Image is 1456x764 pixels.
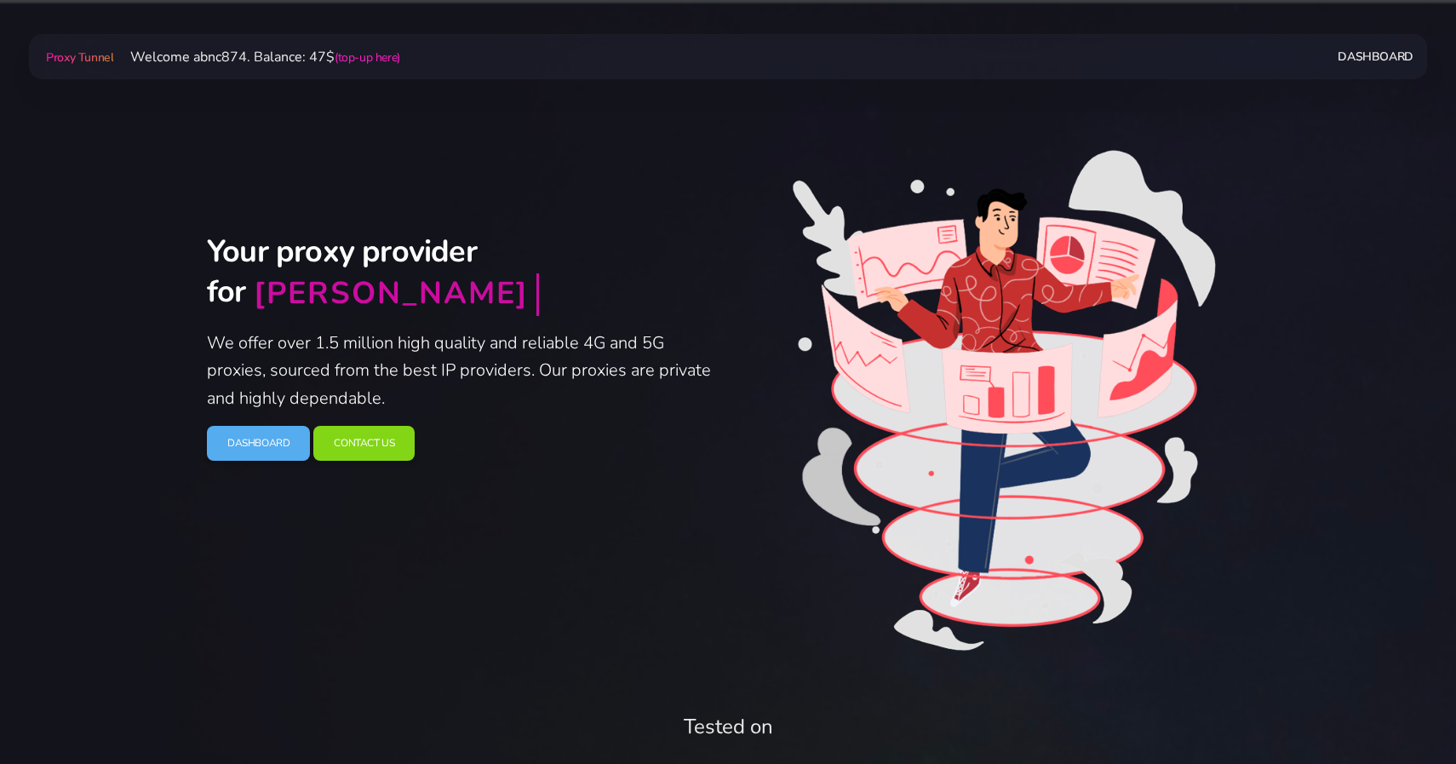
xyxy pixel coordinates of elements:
[1373,681,1435,743] iframe: Webchat Widget
[43,43,117,71] a: Proxy Tunnel
[335,49,400,66] a: (top-up here)
[313,426,415,461] a: Contact Us
[207,330,718,413] p: We offer over 1.5 million high quality and reliable 4G and 5G proxies, sourced from the best IP p...
[217,711,1239,742] div: Tested on
[254,274,529,314] div: [PERSON_NAME]
[207,426,310,461] a: Dashboard
[117,48,400,66] span: Welcome abnc874. Balance: 47$
[207,233,718,315] h2: Your proxy provider for
[46,49,113,66] span: Proxy Tunnel
[1338,41,1413,72] a: Dashboard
